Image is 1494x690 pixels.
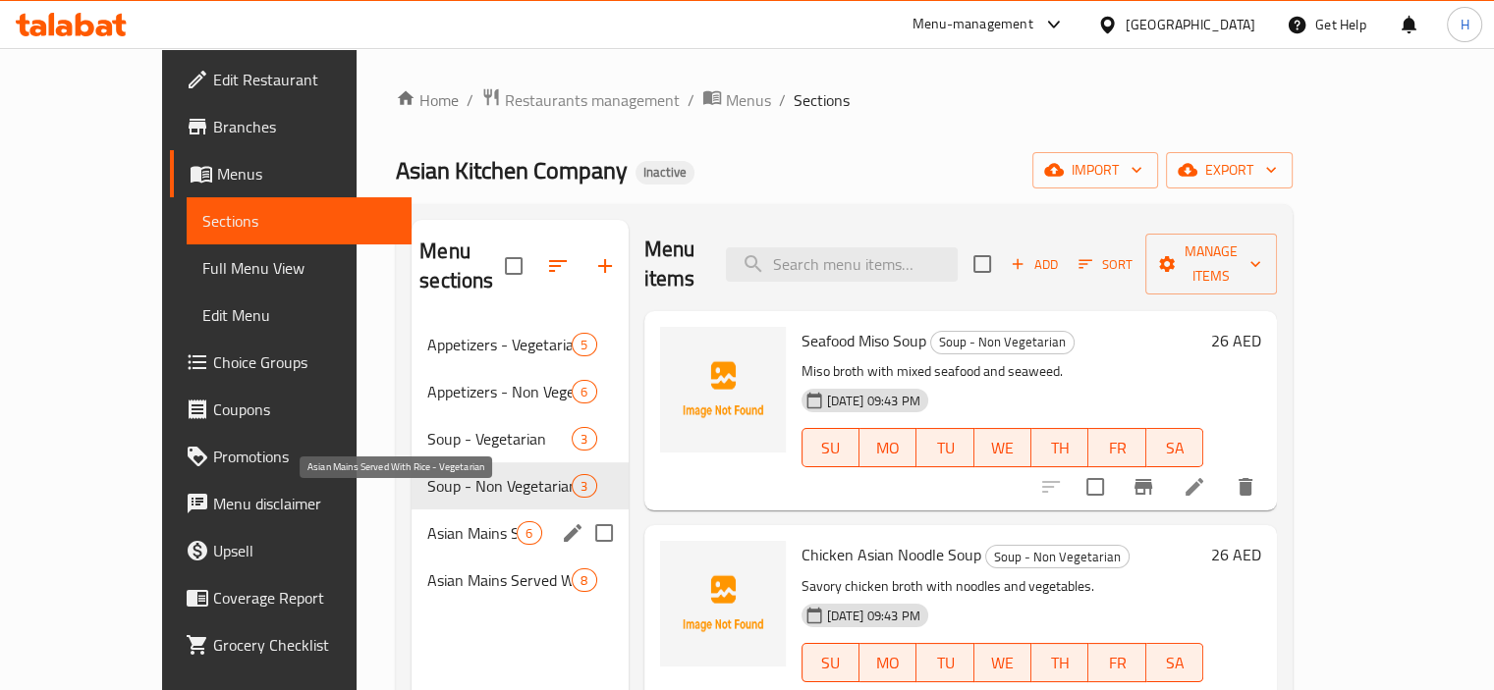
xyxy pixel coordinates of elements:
nav: breadcrumb [396,87,1293,113]
a: Promotions [170,433,412,480]
div: items [517,521,541,545]
a: Branches [170,103,412,150]
span: Manage items [1161,239,1261,289]
span: Branches [213,115,396,138]
input: search [726,247,958,282]
h6: 26 AED [1211,327,1261,354]
button: delete [1222,463,1269,510]
a: Menus [702,87,771,113]
span: WE [982,649,1024,677]
span: Menus [726,88,771,112]
li: / [779,88,786,112]
span: Inactive [636,164,694,181]
span: 3 [573,477,595,496]
button: FR [1088,428,1145,467]
p: Miso broth with mixed seafood and seaweed. [802,359,1204,384]
div: items [572,333,596,356]
span: Chicken Asian Noodle Soup [802,540,981,569]
span: Coverage Report [213,586,396,610]
button: FR [1088,643,1145,682]
span: SA [1154,649,1195,677]
span: Restaurants management [505,88,680,112]
span: Menus [217,162,396,186]
a: Menus [170,150,412,197]
span: Asian Mains Served With Rice - Non Vegetarian [427,568,572,592]
span: TH [1039,649,1080,677]
span: TU [924,434,966,462]
div: Soup - Non Vegetarian [985,545,1130,568]
img: Chicken Asian Noodle Soup [660,541,786,666]
span: SA [1154,434,1195,462]
span: WE [982,434,1024,462]
div: Asian Mains Served With Rice - Vegetarian6edit [412,509,628,557]
a: Upsell [170,527,412,574]
span: Select to update [1075,466,1116,507]
span: Choice Groups [213,350,396,374]
span: export [1182,158,1277,183]
a: Full Menu View [187,244,412,292]
span: TU [924,649,966,677]
span: FR [1096,649,1137,677]
div: items [572,474,596,498]
button: export [1166,152,1293,188]
a: Restaurants management [481,87,680,113]
span: 6 [573,383,595,401]
span: Asian Kitchen Company [396,148,628,192]
span: 6 [518,524,540,543]
button: SU [802,643,859,682]
span: Appetizers - Vegetarian [427,333,572,356]
div: items [572,427,596,451]
button: Add [1003,249,1066,280]
span: Appetizers - Non Vegetarian [427,380,572,403]
a: Coverage Report [170,574,412,621]
span: Soup - Non Vegetarian [986,546,1129,568]
button: SA [1146,428,1203,467]
span: Full Menu View [202,256,396,280]
button: SA [1146,643,1203,682]
span: Menu disclaimer [213,492,396,515]
li: / [688,88,694,112]
span: Seafood Miso Soup [802,326,926,355]
button: SU [802,428,859,467]
span: Edit Menu [202,303,396,327]
div: Menu-management [913,13,1033,36]
a: Menu disclaimer [170,480,412,527]
img: Seafood Miso Soup [660,327,786,452]
button: WE [974,428,1031,467]
span: [DATE] 09:43 PM [819,392,928,410]
button: Manage items [1145,234,1277,294]
span: MO [867,434,909,462]
span: Sort [1079,253,1133,276]
span: Asian Mains Served With Rice - Vegetarian [427,521,517,545]
div: Soup - Non Vegetarian [930,331,1075,354]
a: Sections [187,197,412,244]
a: Home [396,88,459,112]
button: TU [916,428,973,467]
span: TH [1039,434,1080,462]
h2: Menu sections [419,237,504,295]
a: Grocery Checklist [170,621,412,668]
button: WE [974,643,1031,682]
div: Soup - Non Vegetarian3 [412,462,628,509]
span: Sort sections [534,242,581,290]
span: Soup - Non Vegetarian [931,331,1074,353]
span: Promotions [213,445,396,468]
span: Select section [962,243,1003,285]
button: TH [1031,428,1088,467]
span: Soup - Non Vegetarian [427,474,572,498]
a: Coupons [170,386,412,433]
span: Edit Restaurant [213,68,396,91]
nav: Menu sections [412,313,628,611]
a: Choice Groups [170,339,412,386]
span: import [1048,158,1142,183]
button: Branch-specific-item [1120,463,1167,510]
div: Asian Mains Served With Rice - Non Vegetarian8 [412,557,628,604]
button: TH [1031,643,1088,682]
div: Appetizers - Vegetarian5 [412,321,628,368]
span: Soup - Vegetarian [427,427,572,451]
span: Sort items [1066,249,1145,280]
